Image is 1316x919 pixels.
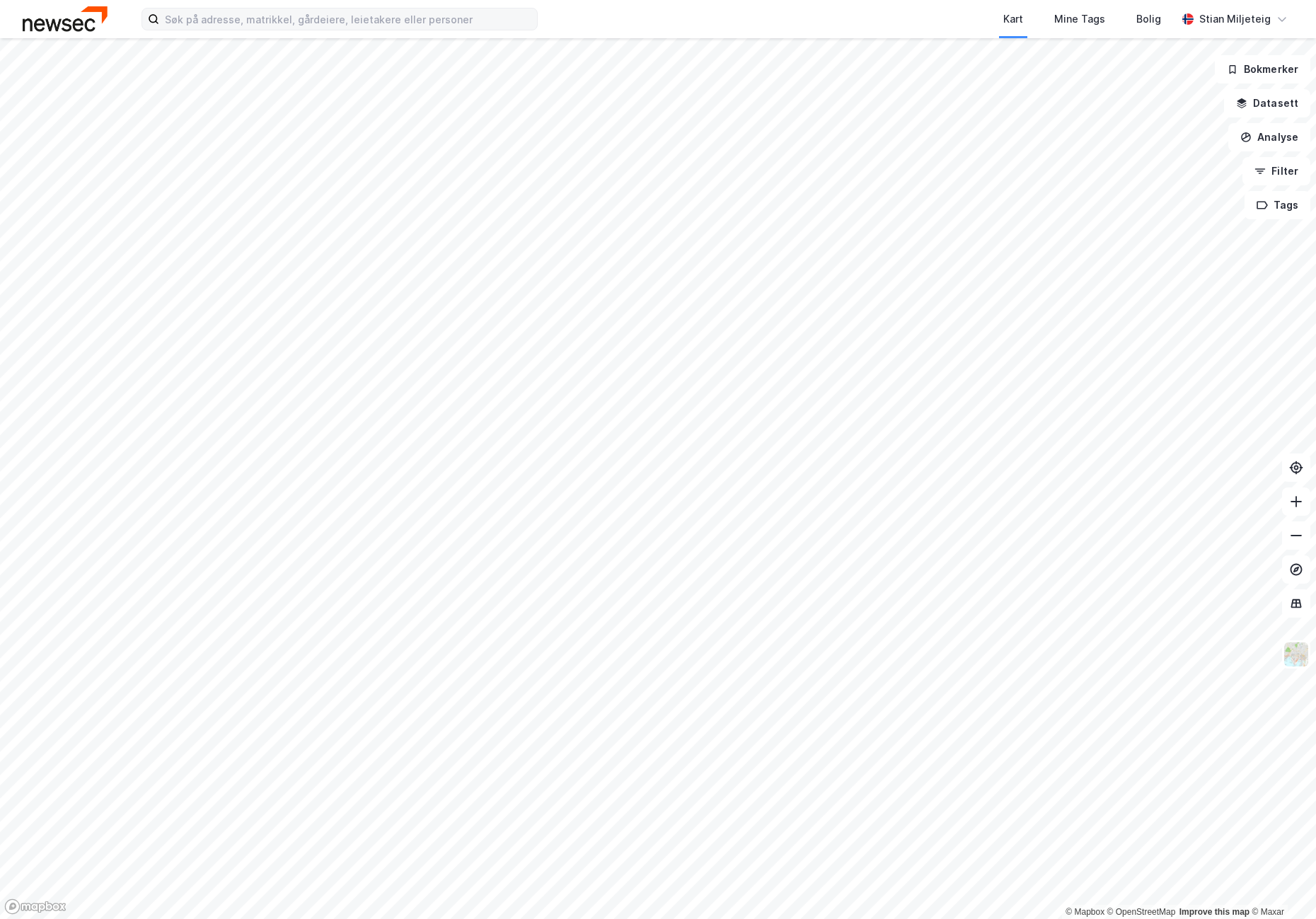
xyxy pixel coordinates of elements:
[1245,191,1310,219] button: Tags
[1136,11,1161,28] div: Bolig
[1179,907,1249,917] a: Improve this map
[1245,851,1316,919] iframe: Chat Widget
[1224,89,1310,117] button: Datasett
[1107,907,1176,917] a: OpenStreetMap
[1215,55,1310,83] button: Bokmerker
[1003,11,1023,28] div: Kart
[1199,11,1271,28] div: Stian Miljeteig
[1228,123,1310,151] button: Analyse
[4,898,67,915] a: Mapbox homepage
[1245,851,1316,919] div: Kontrollprogram for chat
[1283,641,1310,668] img: Z
[159,8,537,30] input: Søk på adresse, matrikkel, gårdeiere, leietakere eller personer
[1054,11,1105,28] div: Mine Tags
[23,6,108,31] img: newsec-logo.f6e21ccffca1b3a03d2d.png
[1066,907,1104,917] a: Mapbox
[1242,157,1310,185] button: Filter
